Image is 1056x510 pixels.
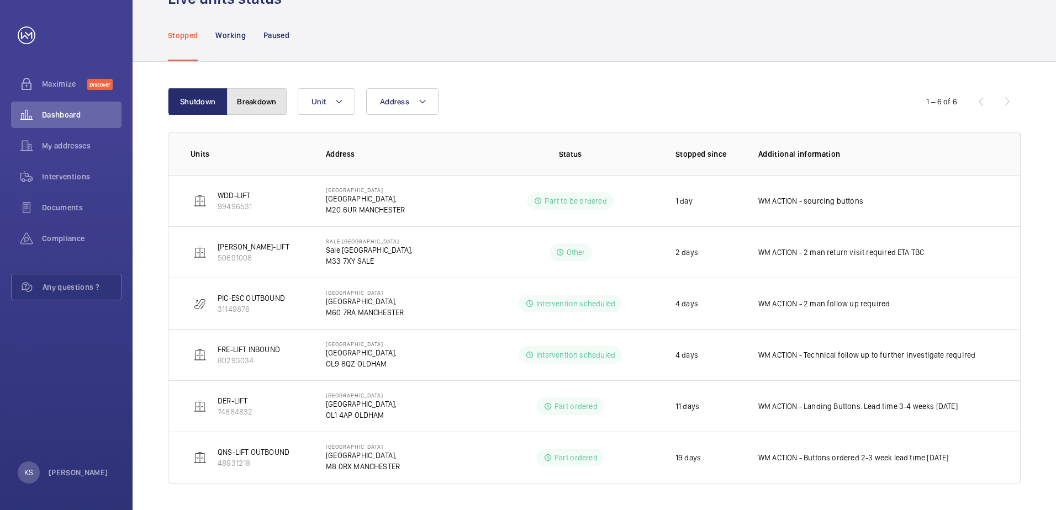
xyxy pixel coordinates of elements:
span: Maximize [42,78,87,89]
img: escalator.svg [193,297,207,310]
button: Address [366,88,439,115]
div: 1 – 6 of 6 [926,96,957,107]
p: QNS-LIFT OUTBOUND [218,447,289,458]
p: Status [490,148,650,160]
p: Units [191,148,308,160]
span: Discover [87,79,113,90]
p: WM ACTION - 2 man follow up required [758,298,890,309]
p: Additional information [758,148,998,160]
span: Interventions [42,171,122,182]
p: OL1 4AP OLDHAM [326,410,397,421]
button: Breakdown [227,88,287,115]
span: Unit [311,97,326,106]
p: WDD-LIFT [218,190,252,201]
p: [GEOGRAPHIC_DATA] [326,289,404,296]
p: [GEOGRAPHIC_DATA], [326,399,397,410]
p: 74884832 [218,406,252,417]
p: [GEOGRAPHIC_DATA] [326,341,397,347]
p: OL9 8QZ OLDHAM [326,358,397,369]
p: 80293034 [218,355,280,366]
p: WM ACTION - Buttons ordered 2-3 week lead time [DATE] [758,452,949,463]
p: Part ordered [555,452,598,463]
p: [GEOGRAPHIC_DATA] [326,443,400,450]
p: Part to be ordered [545,195,606,206]
p: [PERSON_NAME]-LIFT [218,241,289,252]
img: elevator.svg [193,451,207,464]
button: Shutdown [168,88,228,115]
p: [GEOGRAPHIC_DATA], [326,296,404,307]
p: WM ACTION - Technical follow up to further investigate required [758,349,975,360]
img: elevator.svg [193,246,207,259]
p: WM ACTION - Landing Buttons. Lead time 3-4 weeks [DATE] [758,401,958,412]
p: PIC-ESC OUTBOUND [218,293,285,304]
p: 48931218 [218,458,289,469]
img: elevator.svg [193,348,207,362]
span: Compliance [42,233,122,244]
img: elevator.svg [193,400,207,413]
p: Sale [GEOGRAPHIC_DATA] [326,238,413,245]
p: M33 7XY SALE [326,256,413,267]
p: M60 7RA MANCHESTER [326,307,404,318]
p: M8 0RX MANCHESTER [326,461,400,472]
p: FRE-LIFT INBOUND [218,344,280,355]
p: 50691008 [218,252,289,263]
p: 4 days [675,349,698,360]
p: 99496531 [218,201,252,212]
p: Sale [GEOGRAPHIC_DATA], [326,245,413,256]
p: [GEOGRAPHIC_DATA], [326,347,397,358]
p: WM ACTION - 2 man return visit required ETA TBC [758,247,925,258]
p: M20 6UR MANCHESTER [326,204,405,215]
span: Documents [42,202,122,213]
p: 1 day [675,195,693,206]
p: [GEOGRAPHIC_DATA] [326,187,405,193]
p: 11 days [675,401,699,412]
p: [GEOGRAPHIC_DATA], [326,193,405,204]
p: 19 days [675,452,701,463]
p: Working [215,30,245,41]
p: Paused [263,30,289,41]
span: My addresses [42,140,122,151]
p: 4 days [675,298,698,309]
button: Unit [298,88,355,115]
span: Address [380,97,409,106]
p: Stopped since [675,148,741,160]
p: DER-LIFT [218,395,252,406]
p: Part ordered [555,401,598,412]
p: 31149876 [218,304,285,315]
p: KS [24,467,33,478]
span: Any questions ? [43,281,121,293]
span: Dashboard [42,109,122,120]
p: WM ACTION - sourcing buttons [758,195,863,206]
p: [GEOGRAPHIC_DATA], [326,450,400,461]
p: Other [567,247,585,258]
p: 2 days [675,247,698,258]
p: Stopped [168,30,198,41]
p: [GEOGRAPHIC_DATA] [326,392,397,399]
img: elevator.svg [193,194,207,208]
p: Intervention scheduled [536,298,615,309]
p: Address [326,148,483,160]
p: [PERSON_NAME] [49,467,108,478]
p: Intervention scheduled [536,349,615,360]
